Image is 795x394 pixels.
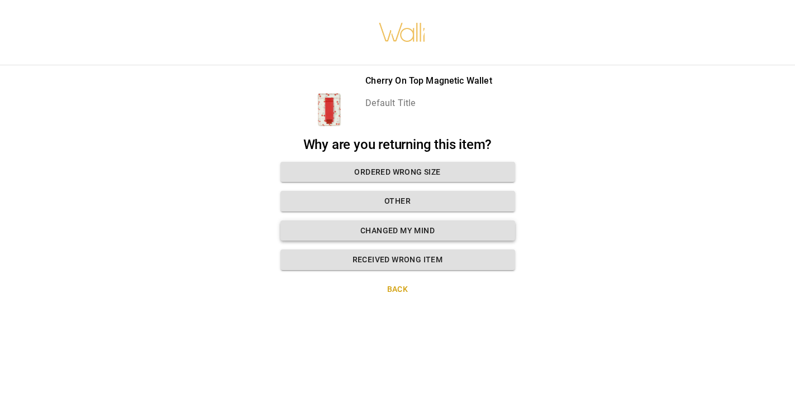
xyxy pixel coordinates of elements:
[280,137,515,153] h2: Why are you returning this item?
[280,191,515,212] button: Other
[365,97,492,110] p: Default Title
[280,249,515,270] button: Received wrong item
[280,279,515,300] button: Back
[378,8,426,56] img: walli-inc.myshopify.com
[280,162,515,182] button: Ordered wrong size
[280,220,515,241] button: Changed my mind
[365,74,492,88] p: Cherry On Top Magnetic Wallet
